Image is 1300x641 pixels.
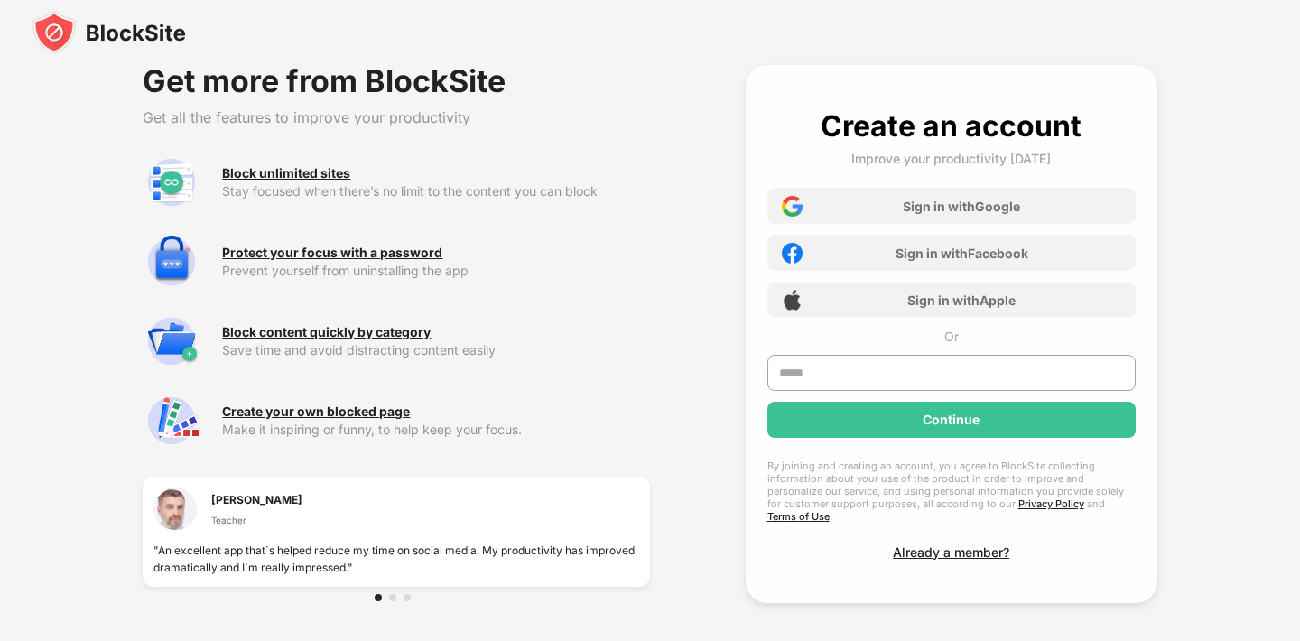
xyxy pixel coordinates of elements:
[222,184,650,199] div: Stay focused when there’s no limit to the content you can block
[32,11,186,54] img: blocksite-icon-black.svg
[143,392,200,450] img: premium-customize-block-page.svg
[222,423,650,437] div: Make it inspiring or funny, to help keep your focus.
[923,413,980,427] div: Continue
[222,166,350,181] div: Block unlimited sites
[143,233,200,291] img: premium-password-protection.svg
[903,199,1020,214] div: Sign in with Google
[1018,497,1084,510] a: Privacy Policy
[222,325,431,339] div: Block content quickly by category
[222,404,410,419] div: Create your own blocked page
[851,151,1051,166] div: Improve your productivity [DATE]
[222,264,650,278] div: Prevent yourself from uninstalling the app
[944,329,959,344] div: Or
[222,246,442,260] div: Protect your focus with a password
[153,488,197,531] img: testimonial-1.jpg
[143,312,200,370] img: premium-category.svg
[893,544,1009,560] div: Already a member?
[767,510,830,523] a: Terms of Use
[211,513,302,527] div: Teacher
[211,491,302,508] div: [PERSON_NAME]
[222,343,650,358] div: Save time and avoid distracting content easily
[782,290,803,311] img: apple-icon.png
[821,108,1082,144] div: Create an account
[143,153,200,211] img: premium-unlimited-blocklist.svg
[767,460,1136,523] div: By joining and creating an account, you agree to BlockSite collecting information about your use ...
[782,243,803,264] img: facebook-icon.png
[153,542,639,576] div: "An excellent app that`s helped reduce my time on social media. My productivity has improved dram...
[143,108,650,126] div: Get all the features to improve your productivity
[907,293,1016,308] div: Sign in with Apple
[143,65,650,98] div: Get more from BlockSite
[896,246,1028,261] div: Sign in with Facebook
[782,196,803,217] img: google-icon.png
